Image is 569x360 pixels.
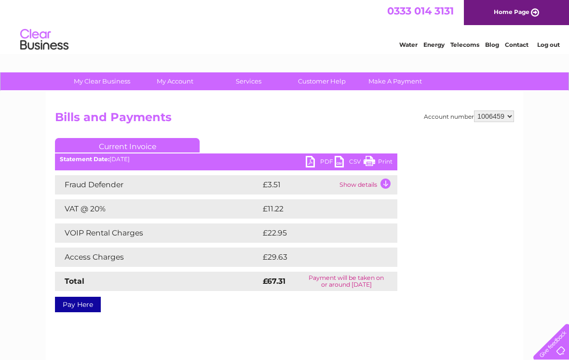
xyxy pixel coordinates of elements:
[399,41,418,48] a: Water
[485,41,499,48] a: Blog
[55,223,260,243] td: VOIP Rental Charges
[450,41,479,48] a: Telecoms
[296,272,397,291] td: Payment will be taken on or around [DATE]
[55,199,260,219] td: VAT @ 20%
[537,41,560,48] a: Log out
[424,111,514,122] div: Account number
[337,175,397,194] td: Show details
[135,72,215,90] a: My Account
[55,138,200,152] a: Current Invoice
[20,25,69,55] img: logo.png
[260,248,378,267] td: £29.63
[60,155,109,163] b: Statement Date:
[387,5,454,17] a: 0333 014 3131
[260,175,337,194] td: £3.51
[423,41,445,48] a: Energy
[355,72,435,90] a: Make A Payment
[55,175,260,194] td: Fraud Defender
[209,72,288,90] a: Services
[282,72,362,90] a: Customer Help
[263,277,285,286] strong: £67.31
[55,156,397,163] div: [DATE]
[260,199,376,219] td: £11.22
[65,277,84,286] strong: Total
[260,223,378,243] td: £22.95
[57,5,513,47] div: Clear Business is a trading name of Verastar Limited (registered in [GEOGRAPHIC_DATA] No. 3667643...
[55,297,101,312] a: Pay Here
[364,156,393,170] a: Print
[306,156,335,170] a: PDF
[62,72,142,90] a: My Clear Business
[55,248,260,267] td: Access Charges
[335,156,364,170] a: CSV
[55,111,514,129] h2: Bills and Payments
[505,41,528,48] a: Contact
